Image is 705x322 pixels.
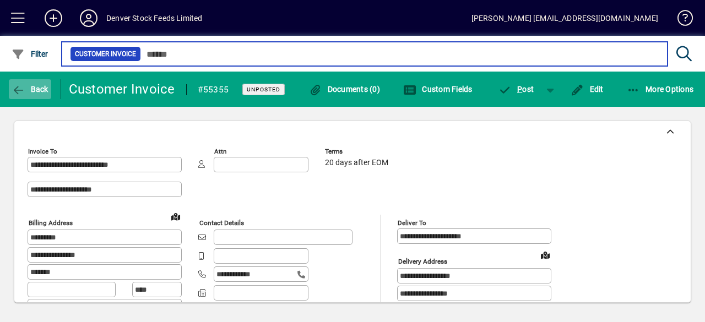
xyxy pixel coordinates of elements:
span: Customer Invoice [75,48,136,59]
button: Custom Fields [400,79,475,99]
button: Add [36,8,71,28]
span: Custom Fields [403,85,473,94]
button: Profile [71,8,106,28]
mat-label: Deliver To [398,219,426,227]
span: Edit [571,85,604,94]
button: Post [493,79,540,99]
span: ost [498,85,534,94]
span: Filter [12,50,48,58]
button: Filter [9,44,51,64]
span: More Options [627,85,694,94]
a: View on map [167,208,185,225]
span: P [517,85,522,94]
button: Edit [568,79,606,99]
span: 20 days after EOM [325,159,388,167]
button: Back [9,79,51,99]
span: Documents (0) [308,85,380,94]
button: More Options [624,79,697,99]
span: Unposted [247,86,280,93]
div: #55355 [198,81,229,99]
button: Documents (0) [306,79,383,99]
div: Customer Invoice [69,80,175,98]
a: Knowledge Base [669,2,691,38]
a: View on map [536,246,554,264]
mat-label: Invoice To [28,148,57,155]
div: [PERSON_NAME] [EMAIL_ADDRESS][DOMAIN_NAME] [471,9,658,27]
div: Denver Stock Feeds Limited [106,9,203,27]
mat-label: Attn [214,148,226,155]
span: Back [12,85,48,94]
span: Terms [325,148,391,155]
